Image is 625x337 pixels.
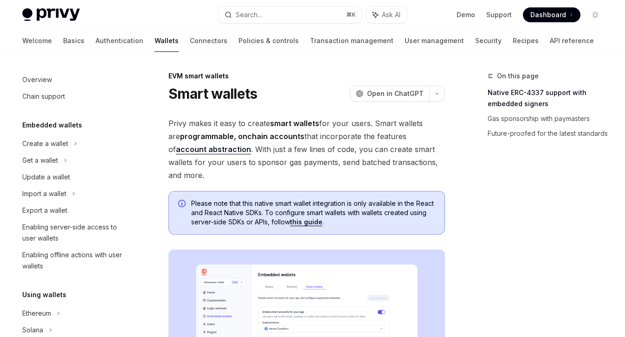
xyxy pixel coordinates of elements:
[513,30,539,52] a: Recipes
[190,30,227,52] a: Connectors
[22,188,66,199] div: Import a wallet
[22,138,68,149] div: Create a wallet
[22,289,66,300] h5: Using wallets
[191,199,435,227] span: Please note that this native smart wallet integration is only available in the React and React Na...
[497,70,539,82] span: On this page
[488,85,610,111] a: Native ERC-4337 support with embedded signers
[346,11,356,19] span: ⌘ K
[22,8,80,21] img: light logo
[22,308,51,319] div: Ethereum
[367,89,424,98] span: Open in ChatGPT
[168,85,257,102] h1: Smart wallets
[168,117,445,182] span: Privy makes it easy to create for your users. Smart wallets are that incorporate the features of ...
[382,10,400,19] span: Ask AI
[15,71,134,88] a: Overview
[236,9,262,20] div: Search...
[523,7,580,22] a: Dashboard
[270,119,319,128] strong: smart wallets
[168,71,445,81] div: EVM smart wallets
[475,30,502,52] a: Security
[176,145,251,154] a: account abstraction
[15,219,134,247] a: Enabling server-side access to user wallets
[22,155,58,166] div: Get a wallet
[22,205,67,216] div: Export a wallet
[550,30,594,52] a: API reference
[310,30,393,52] a: Transaction management
[218,6,361,23] button: Search...⌘K
[405,30,464,52] a: User management
[457,10,475,19] a: Demo
[366,6,407,23] button: Ask AI
[488,111,610,126] a: Gas sponsorship with paymasters
[63,30,84,52] a: Basics
[350,86,429,102] button: Open in ChatGPT
[22,222,128,244] div: Enabling server-side access to user wallets
[15,247,134,274] a: Enabling offline actions with user wallets
[180,132,304,141] strong: programmable, onchain accounts
[22,120,82,131] h5: Embedded wallets
[178,200,187,209] svg: Info
[15,169,134,185] a: Update a wallet
[155,30,179,52] a: Wallets
[22,249,128,272] div: Enabling offline actions with user wallets
[530,10,566,19] span: Dashboard
[22,172,70,183] div: Update a wallet
[588,7,603,22] button: Toggle dark mode
[22,91,65,102] div: Chain support
[486,10,512,19] a: Support
[290,218,322,226] a: this guide
[488,126,610,141] a: Future-proofed for the latest standards
[22,74,52,85] div: Overview
[238,30,299,52] a: Policies & controls
[15,88,134,105] a: Chain support
[22,30,52,52] a: Welcome
[22,324,43,336] div: Solana
[15,202,134,219] a: Export a wallet
[96,30,143,52] a: Authentication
